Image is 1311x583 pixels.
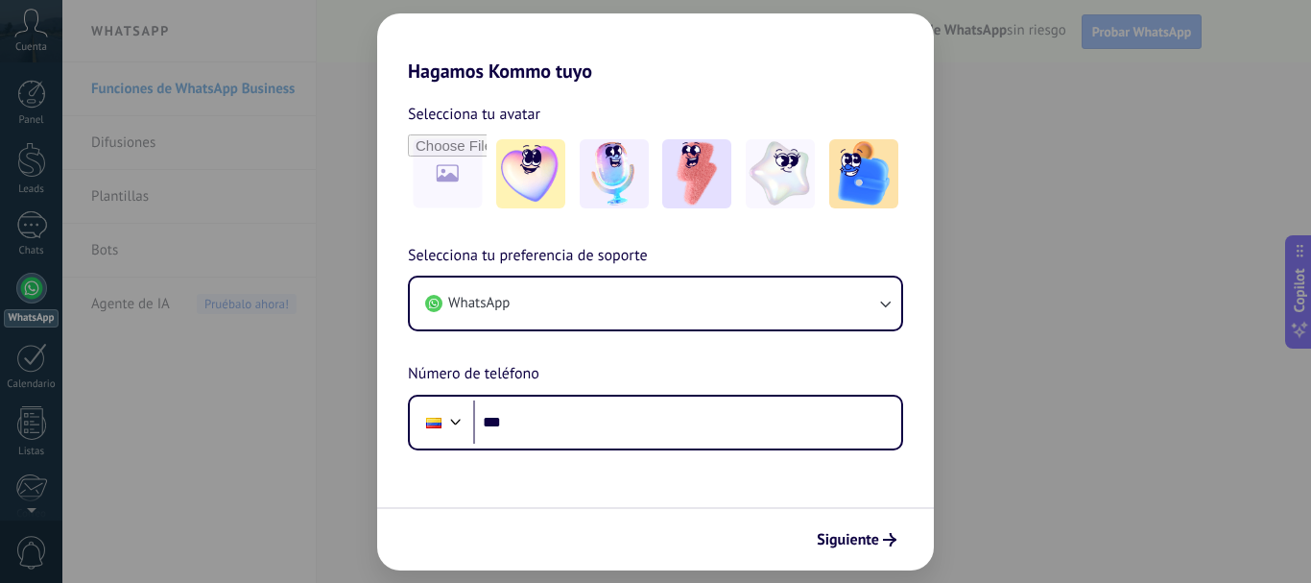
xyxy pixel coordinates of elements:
[408,102,540,127] span: Selecciona tu avatar
[408,244,648,269] span: Selecciona tu preferencia de soporte
[662,139,731,208] img: -3.jpeg
[817,533,879,547] span: Siguiente
[377,13,934,83] h2: Hagamos Kommo tuyo
[580,139,649,208] img: -2.jpeg
[496,139,565,208] img: -1.jpeg
[808,523,905,556] button: Siguiente
[448,294,510,313] span: WhatsApp
[746,139,815,208] img: -4.jpeg
[829,139,898,208] img: -5.jpeg
[416,402,452,443] div: Colombia: + 57
[410,278,901,329] button: WhatsApp
[408,362,539,387] span: Número de teléfono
